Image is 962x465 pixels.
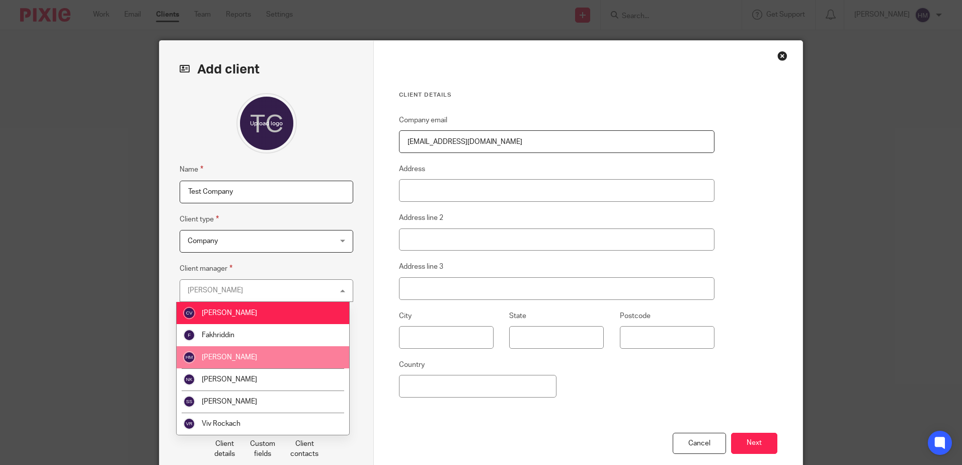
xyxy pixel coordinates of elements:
p: Client details [214,439,235,459]
label: Address line 3 [399,262,443,272]
p: Client contacts [290,439,318,459]
label: Address [399,164,425,174]
label: Postcode [620,311,651,321]
span: [PERSON_NAME] [202,398,257,405]
img: svg%3E [183,351,195,363]
h3: Client details [399,91,714,99]
label: Client manager [180,263,232,274]
div: [PERSON_NAME] [188,287,243,294]
span: [PERSON_NAME] [202,376,257,383]
div: Cancel [673,433,726,454]
label: Company email [399,115,447,125]
span: Company [188,238,218,245]
img: svg%3E [183,396,195,408]
label: Address line 2 [399,213,443,223]
label: City [399,311,412,321]
label: Client type [180,213,219,225]
img: svg%3E [183,307,195,319]
h2: Add client [180,61,353,78]
img: svg%3E [183,373,195,385]
img: svg%3E [183,329,195,341]
p: Custom fields [250,439,275,459]
label: Country [399,360,425,370]
span: [PERSON_NAME] [202,354,257,361]
button: Next [731,433,777,454]
label: State [509,311,526,321]
div: Close this dialog window [777,51,787,61]
img: svg%3E [183,418,195,430]
span: [PERSON_NAME] [202,309,257,317]
span: Viv Rockach [202,420,240,427]
span: Fakhriddin [202,332,234,339]
label: Name [180,164,203,175]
